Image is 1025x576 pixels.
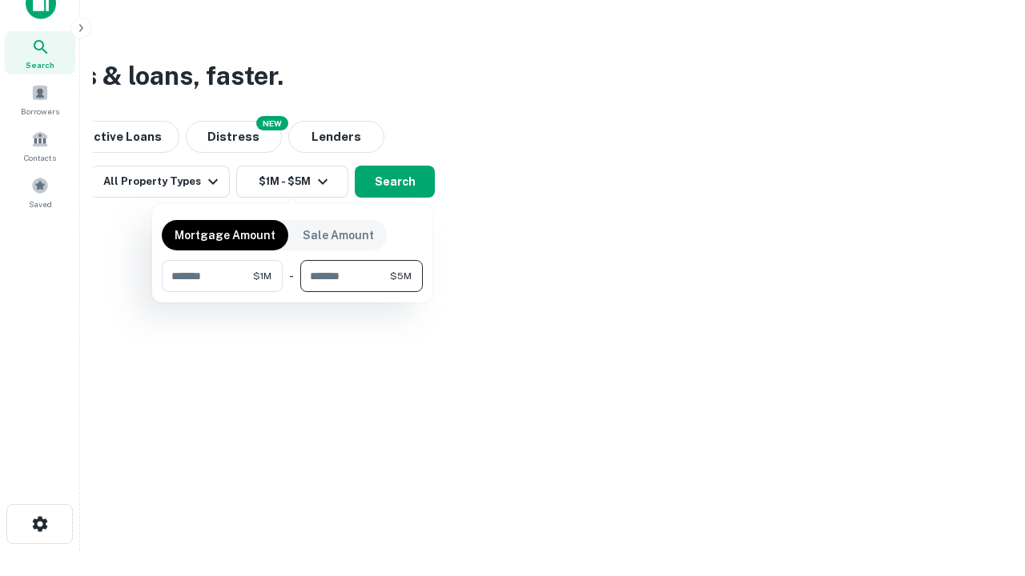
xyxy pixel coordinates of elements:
[945,448,1025,525] iframe: Chat Widget
[303,226,374,244] p: Sale Amount
[390,269,412,283] span: $5M
[289,260,294,292] div: -
[253,269,271,283] span: $1M
[175,226,275,244] p: Mortgage Amount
